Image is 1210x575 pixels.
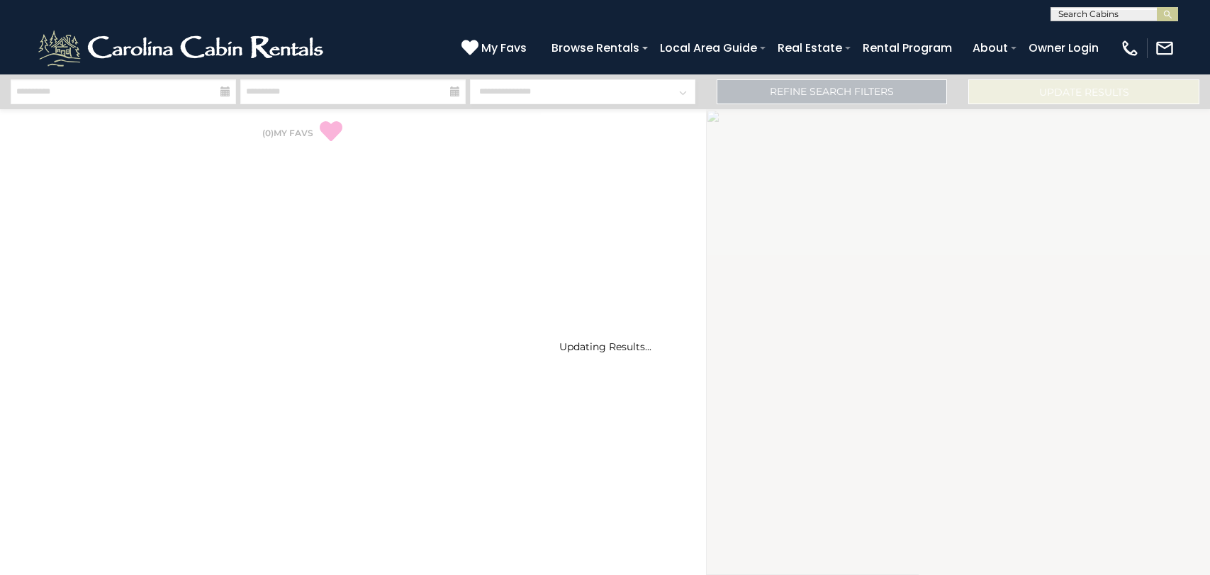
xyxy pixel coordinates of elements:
img: White-1-2.png [35,27,330,69]
img: mail-regular-white.png [1155,38,1175,58]
a: Rental Program [856,35,959,60]
a: Owner Login [1021,35,1106,60]
a: Real Estate [771,35,849,60]
img: phone-regular-white.png [1120,38,1140,58]
a: My Favs [461,39,530,57]
a: About [965,35,1015,60]
span: My Favs [481,39,527,57]
a: Browse Rentals [544,35,646,60]
a: Local Area Guide [653,35,764,60]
